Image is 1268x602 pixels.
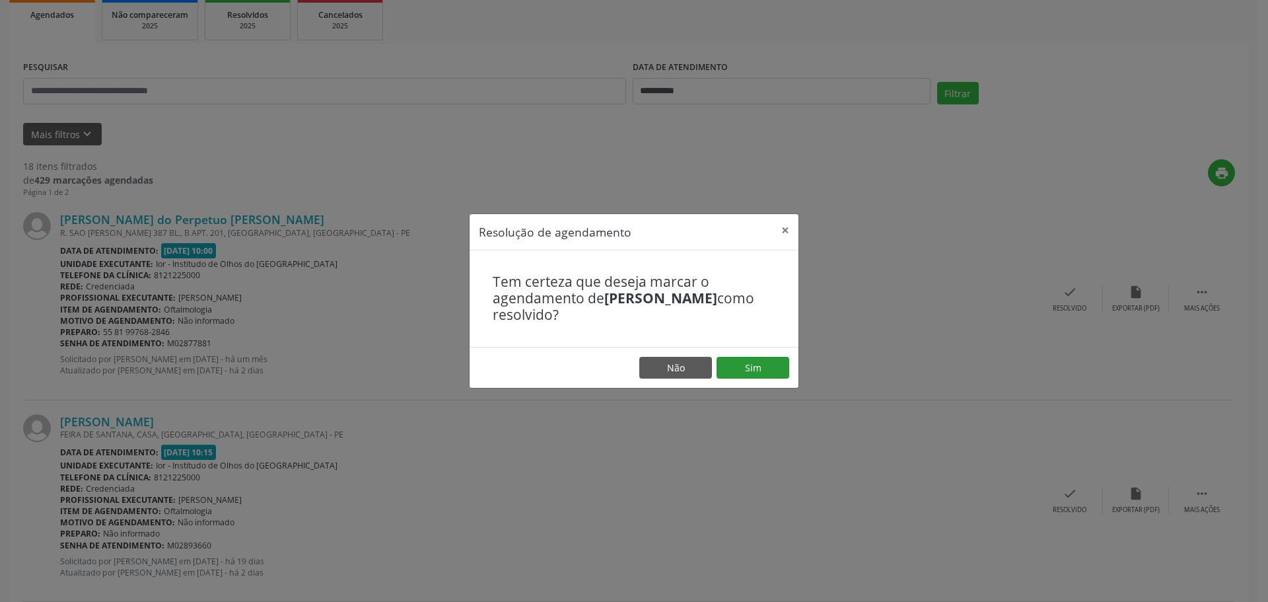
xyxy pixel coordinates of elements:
button: Sim [717,357,789,379]
h4: Tem certeza que deseja marcar o agendamento de como resolvido? [493,274,775,324]
h5: Resolução de agendamento [479,223,631,241]
b: [PERSON_NAME] [604,289,717,307]
button: Não [639,357,712,379]
button: Close [772,214,798,246]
